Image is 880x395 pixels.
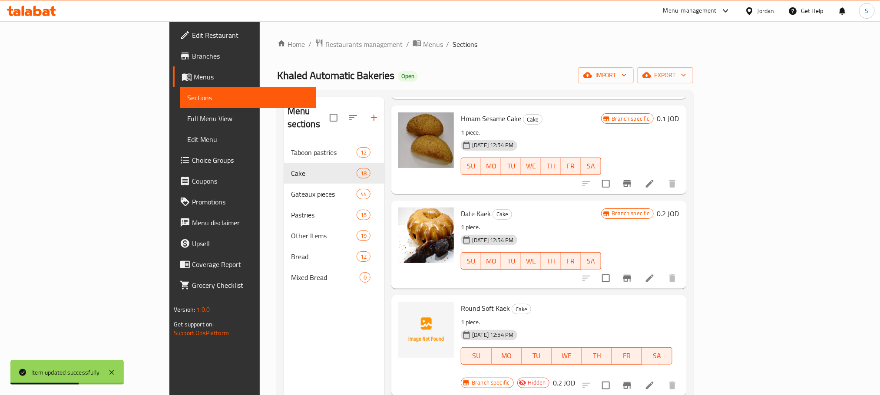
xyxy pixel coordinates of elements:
[398,112,454,168] img: Hmam Sesame Cake
[315,39,403,50] a: Restaurants management
[662,173,683,194] button: delete
[187,134,309,145] span: Edit Menu
[461,158,481,175] button: SU
[469,141,517,149] span: [DATE] 12:54 PM
[505,255,518,267] span: TU
[398,302,454,358] img: Round Soft Kaek
[357,232,370,240] span: 19
[617,268,638,289] button: Branch-specific-item
[578,67,634,83] button: import
[585,160,598,172] span: SA
[180,129,316,150] a: Edit Menu
[642,347,672,365] button: SA
[187,113,309,124] span: Full Menu View
[505,160,518,172] span: TU
[465,160,478,172] span: SU
[174,319,214,330] span: Get support on:
[461,347,491,365] button: SU
[291,251,357,262] span: Bread
[357,148,370,157] span: 12
[561,158,581,175] button: FR
[173,254,316,275] a: Coverage Report
[291,189,357,199] span: Gateaux pieces
[173,275,316,296] a: Grocery Checklist
[360,273,370,282] span: 0
[173,150,316,171] a: Choice Groups
[545,255,558,267] span: TH
[581,158,601,175] button: SA
[468,379,513,387] span: Branch specific
[447,39,450,49] li: /
[582,347,612,365] button: TH
[398,71,418,82] div: Open
[501,158,521,175] button: TU
[525,255,538,267] span: WE
[561,252,581,270] button: FR
[485,160,498,172] span: MO
[173,46,316,66] a: Branches
[192,30,309,40] span: Edit Restaurant
[465,255,478,267] span: SU
[284,267,385,288] div: Mixed Bread0
[585,255,598,267] span: SA
[180,87,316,108] a: Sections
[291,168,357,178] span: Cake
[284,138,385,291] nav: Menu sections
[192,51,309,61] span: Branches
[357,190,370,198] span: 44
[545,160,558,172] span: TH
[192,259,309,270] span: Coverage Report
[597,376,615,395] span: Select to update
[865,6,869,16] span: S
[357,147,371,158] div: items
[525,349,548,362] span: TU
[565,255,578,267] span: FR
[357,211,370,219] span: 15
[284,225,385,246] div: Other Items19
[645,273,655,283] a: Edit menu item
[461,207,491,220] span: Date Kaek
[277,39,693,50] nav: breadcrumb
[461,317,672,328] p: 1 piece.
[406,39,409,49] li: /
[284,163,385,184] div: Cake18
[523,114,543,125] div: Cake
[617,173,638,194] button: Branch-specific-item
[553,377,575,389] h6: 0.2 JOD
[492,347,522,365] button: MO
[291,272,360,283] span: Mixed Bread
[357,169,370,178] span: 18
[453,39,478,49] span: Sections
[586,349,609,362] span: TH
[325,39,403,49] span: Restaurants management
[173,233,316,254] a: Upsell
[357,253,370,261] span: 12
[663,6,717,16] div: Menu-management
[461,222,601,233] p: 1 piece.
[552,347,582,365] button: WE
[291,147,357,158] div: Taboon pastries
[495,349,518,362] span: MO
[469,331,517,339] span: [DATE] 12:54 PM
[481,158,501,175] button: MO
[413,39,443,50] a: Menus
[662,268,683,289] button: delete
[173,66,316,87] a: Menus
[291,230,357,241] div: Other Items
[501,252,521,270] button: TU
[364,107,384,128] button: Add section
[357,230,371,241] div: items
[597,269,615,287] span: Select to update
[192,280,309,290] span: Grocery Checklist
[465,349,488,362] span: SU
[173,212,316,233] a: Menu disclaimer
[357,189,371,199] div: items
[173,171,316,191] a: Coupons
[180,108,316,129] a: Full Menu View
[291,210,357,220] span: Pastries
[173,191,316,212] a: Promotions
[555,349,578,362] span: WE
